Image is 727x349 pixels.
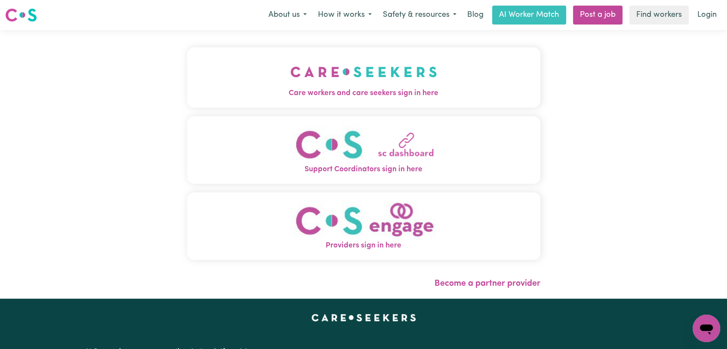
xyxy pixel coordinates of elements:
[434,279,540,288] a: Become a partner provider
[312,6,377,24] button: How it works
[263,6,312,24] button: About us
[5,5,37,25] a: Careseekers logo
[692,6,722,25] a: Login
[187,47,540,108] button: Care workers and care seekers sign in here
[693,315,720,342] iframe: Button to launch messaging window
[187,164,540,175] span: Support Coordinators sign in here
[492,6,566,25] a: AI Worker Match
[377,6,462,24] button: Safety & resources
[187,116,540,184] button: Support Coordinators sign in here
[311,314,416,321] a: Careseekers home page
[462,6,489,25] a: Blog
[187,240,540,251] span: Providers sign in here
[629,6,689,25] a: Find workers
[187,192,540,260] button: Providers sign in here
[5,7,37,23] img: Careseekers logo
[187,88,540,99] span: Care workers and care seekers sign in here
[573,6,622,25] a: Post a job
